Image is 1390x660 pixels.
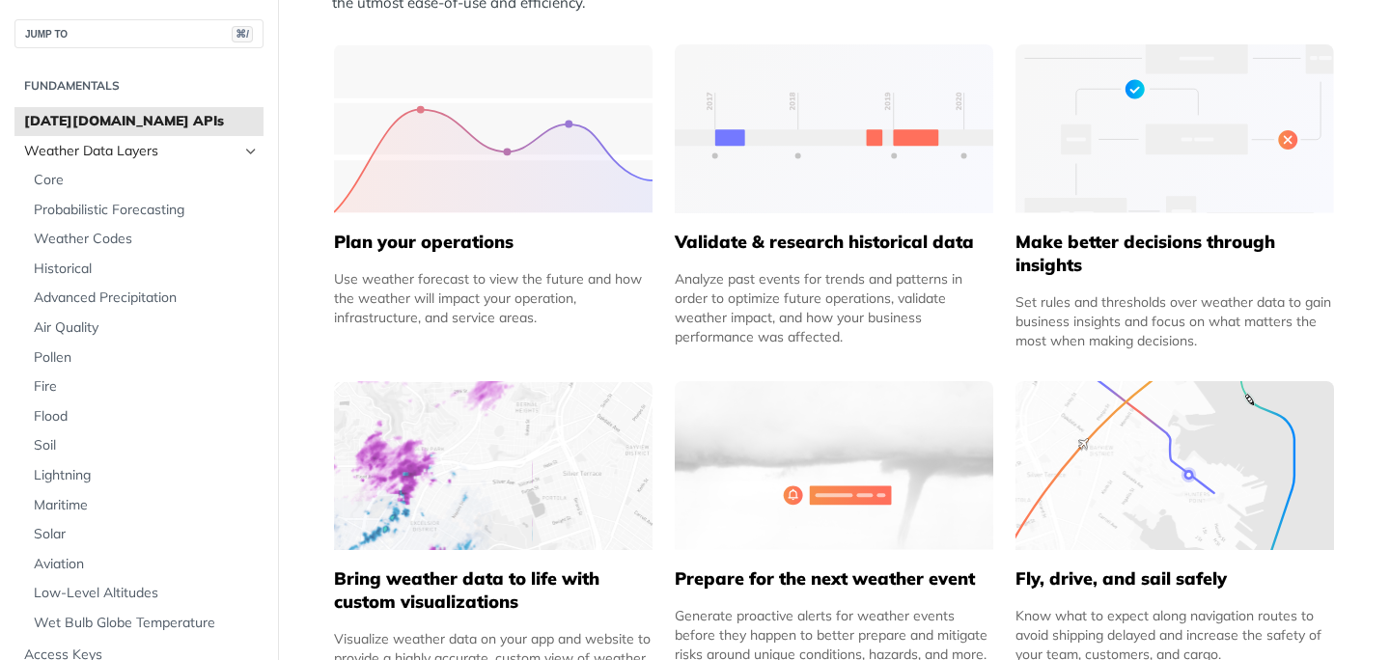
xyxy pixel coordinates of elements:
a: Historical [24,255,264,284]
div: Use weather forecast to view the future and how the weather will impact your operation, infrastru... [334,269,653,327]
h2: Fundamentals [14,77,264,95]
span: Low-Level Altitudes [34,584,259,603]
h5: Make better decisions through insights [1015,231,1334,277]
span: Wet Bulb Globe Temperature [34,614,259,633]
div: Analyze past events for trends and patterns in order to optimize future operations, validate weat... [675,269,993,346]
span: Historical [34,260,259,279]
h5: Bring weather data to life with custom visualizations [334,567,653,614]
a: Wet Bulb Globe Temperature [24,609,264,638]
span: Weather Data Layers [24,142,238,161]
span: [DATE][DOMAIN_NAME] APIs [24,112,259,131]
span: Aviation [34,555,259,574]
a: [DATE][DOMAIN_NAME] APIs [14,107,264,136]
a: Lightning [24,461,264,490]
span: Air Quality [34,318,259,338]
div: Set rules and thresholds over weather data to gain business insights and focus on what matters th... [1015,292,1334,350]
img: 39565e8-group-4962x.svg [334,44,653,213]
a: Low-Level Altitudes [24,579,264,608]
span: Core [34,171,259,190]
h5: Prepare for the next weather event [675,567,993,591]
a: Aviation [24,550,264,579]
span: Probabilistic Forecasting [34,201,259,220]
a: Weather Data LayersHide subpages for Weather Data Layers [14,137,264,166]
a: Core [24,166,264,195]
span: Soil [34,436,259,455]
a: Pollen [24,344,264,372]
span: Flood [34,407,259,426]
a: Solar [24,520,264,549]
a: Probabilistic Forecasting [24,196,264,225]
a: Air Quality [24,314,264,343]
a: Soil [24,431,264,460]
img: 994b3d6-mask-group-32x.svg [1015,381,1334,550]
span: Lightning [34,466,259,485]
img: 2c0a313-group-496-12x.svg [675,381,993,550]
a: Maritime [24,491,264,520]
span: Weather Codes [34,230,259,249]
a: Advanced Precipitation [24,284,264,313]
span: ⌘/ [232,26,253,42]
h5: Validate & research historical data [675,231,993,254]
span: Fire [34,377,259,397]
h5: Fly, drive, and sail safely [1015,567,1334,591]
a: Weather Codes [24,225,264,254]
button: Hide subpages for Weather Data Layers [243,144,259,159]
span: Solar [34,525,259,544]
h5: Plan your operations [334,231,653,254]
button: JUMP TO⌘/ [14,19,264,48]
span: Maritime [34,496,259,515]
img: 13d7ca0-group-496-2.svg [675,44,993,213]
span: Advanced Precipitation [34,289,259,308]
a: Fire [24,372,264,401]
span: Pollen [34,348,259,368]
a: Flood [24,402,264,431]
img: 4463876-group-4982x.svg [334,381,653,550]
img: a22d113-group-496-32x.svg [1015,44,1334,213]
